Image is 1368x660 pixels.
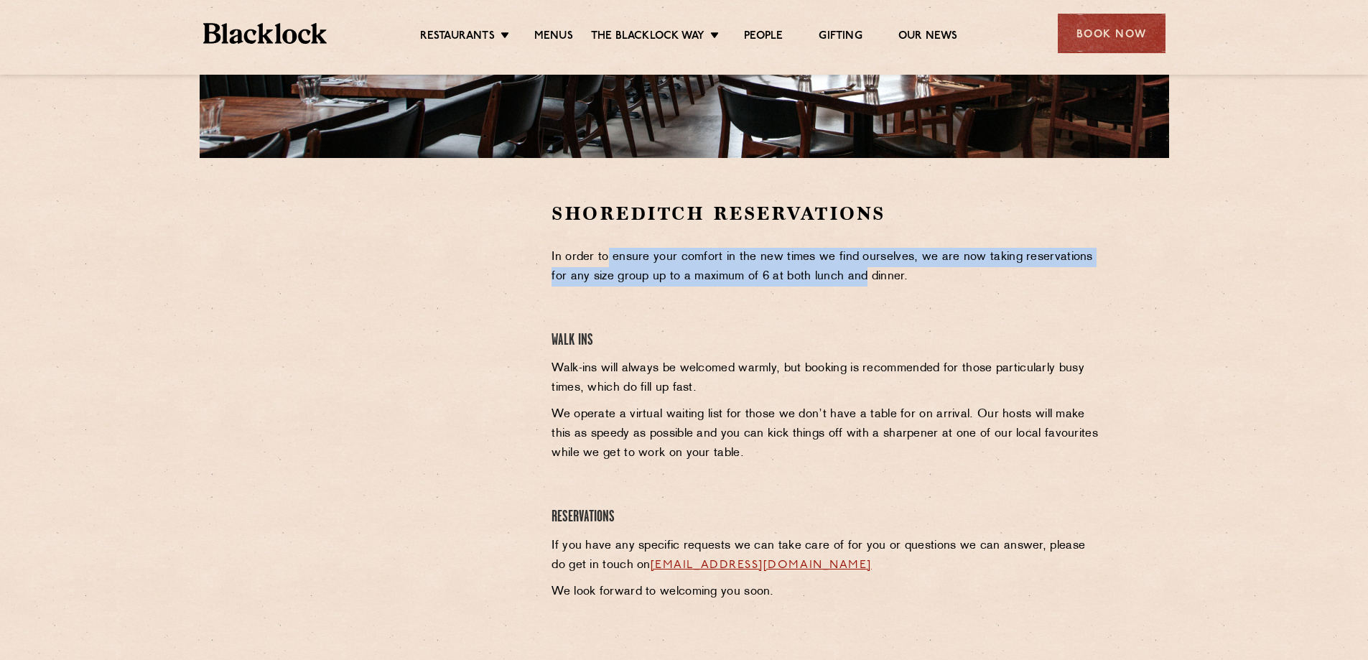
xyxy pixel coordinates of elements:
[552,582,1102,602] p: We look forward to welcoming you soon.
[420,29,495,45] a: Restaurants
[1058,14,1165,53] div: Book Now
[317,201,478,417] iframe: OpenTable make booking widget
[591,29,704,45] a: The Blacklock Way
[552,405,1102,463] p: We operate a virtual waiting list for those we don’t have a table for on arrival. Our hosts will ...
[203,23,327,44] img: BL_Textured_Logo-footer-cropped.svg
[552,536,1102,575] p: If you have any specific requests we can take care of for you or questions we can answer, please ...
[898,29,958,45] a: Our News
[744,29,783,45] a: People
[552,331,1102,350] h4: Walk Ins
[552,248,1102,287] p: In order to ensure your comfort in the new times we find ourselves, we are now taking reservation...
[552,508,1102,527] h4: Reservations
[552,359,1102,398] p: Walk-ins will always be welcomed warmly, but booking is recommended for those particularly busy t...
[651,559,872,571] a: [EMAIL_ADDRESS][DOMAIN_NAME]
[819,29,862,45] a: Gifting
[552,201,1102,226] h2: Shoreditch Reservations
[534,29,573,45] a: Menus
